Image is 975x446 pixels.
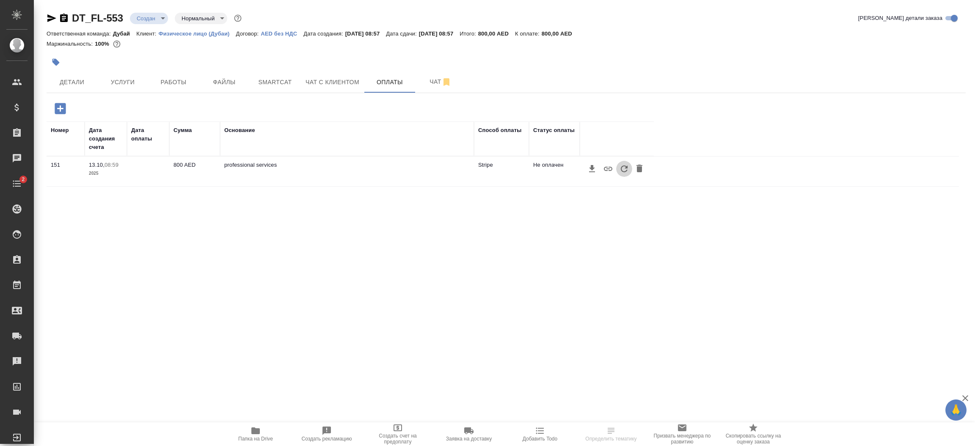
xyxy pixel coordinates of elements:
span: 🙏 [949,401,963,419]
div: Создан [130,13,168,24]
p: 800,00 AED [478,30,515,37]
p: К оплате: [515,30,542,37]
span: Файлы [204,77,245,88]
p: 100% [95,41,111,47]
td: Stripe [474,157,529,186]
button: Скачать [584,161,600,177]
button: Доп статусы указывают на важность/срочность заказа [232,13,243,24]
span: [PERSON_NAME] детали заказа [858,14,942,22]
span: Чат с клиентом [306,77,359,88]
span: Оплаты [369,77,410,88]
span: Smartcat [255,77,295,88]
button: Скопировать ссылку для ЯМессенджера [47,13,57,23]
button: Нормальный [179,15,217,22]
div: Дата оплаты [131,126,165,143]
button: Скопировать ссылку [59,13,69,23]
p: Дата создания: [303,30,345,37]
p: 800,00 AED [542,30,578,37]
p: Итого: [460,30,478,37]
p: Дата сдачи: [386,30,419,37]
p: Клиент: [136,30,158,37]
span: Чат [420,77,461,87]
span: 2 [17,175,30,184]
button: 🙏 [945,399,967,421]
div: Основание [224,126,255,135]
button: Добавить оплату [49,100,72,117]
button: Получить ссылку в буфер обмена [600,161,616,177]
span: Работы [153,77,194,88]
div: Создан [175,13,227,24]
td: 151 [47,157,85,186]
p: 2025 [89,169,123,178]
a: DT_FL-553 [72,12,123,24]
div: Способ оплаты [478,126,521,135]
p: 13.10, [89,162,105,168]
p: Договор: [236,30,261,37]
div: Дата создания счета [89,126,123,151]
span: Детали [52,77,92,88]
p: [DATE] 08:57 [345,30,386,37]
p: Дубай [113,30,137,37]
td: professional services [220,157,474,186]
p: Ответственная команда: [47,30,113,37]
td: 800 AED [169,157,220,186]
button: Создан [134,15,158,22]
button: 0.00 AED; [111,39,122,50]
a: Физическое лицо (Дубаи) [159,30,236,37]
p: Маржинальность: [47,41,95,47]
p: 08:59 [105,162,118,168]
div: Номер [51,126,69,135]
button: Обновить статус [616,161,632,177]
span: Услуги [102,77,143,88]
td: Не оплачен [529,157,580,186]
a: AED без НДС [261,30,303,37]
a: 2 [2,173,32,194]
svg: Отписаться [441,77,452,87]
button: Удалить [632,161,647,177]
p: [DATE] 08:57 [419,30,460,37]
div: Статус оплаты [533,126,575,135]
div: Сумма [174,126,192,135]
button: Добавить тэг [47,53,65,72]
